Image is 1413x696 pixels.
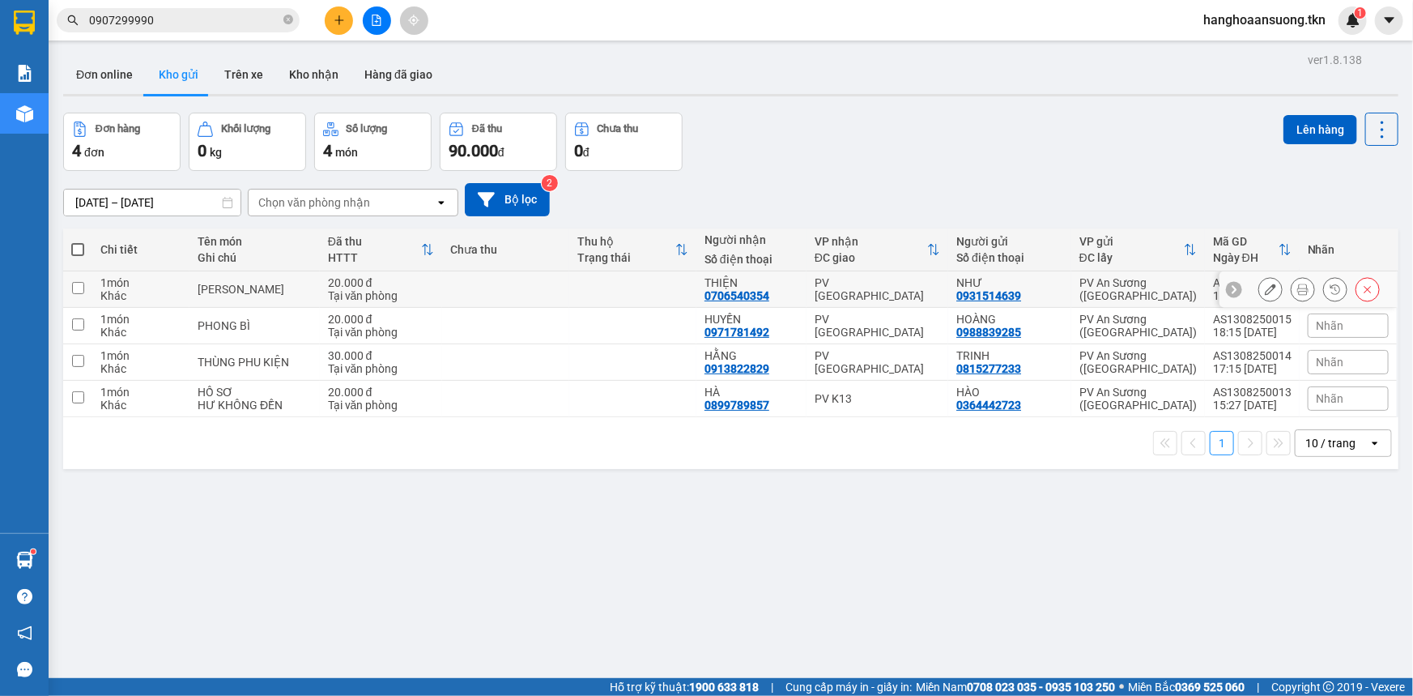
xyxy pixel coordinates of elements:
div: 20.000 đ [328,386,435,399]
button: Số lượng4món [314,113,432,171]
div: Số điện thoại [704,253,798,266]
div: 1 món [100,276,181,289]
span: 90.000 [449,141,498,160]
span: 4 [72,141,81,160]
div: AS1308250016 [1213,276,1292,289]
div: 0971781492 [704,326,769,339]
div: 1 món [100,386,181,399]
div: 18:22 [DATE] [1213,289,1292,302]
strong: 1900 633 818 [689,681,759,694]
span: caret-down [1382,13,1397,28]
span: Nhãn [1317,319,1344,332]
div: 20.000 đ [328,276,435,289]
div: Chọn văn phòng nhận [258,194,370,211]
svg: open [1368,437,1381,450]
button: 1 [1210,431,1234,455]
div: Thu hộ [577,235,675,248]
div: NHƯ [956,276,1063,289]
div: THÙNG PHU KIỆN [198,356,312,369]
span: đ [583,146,589,159]
span: notification [17,626,32,641]
button: caret-down [1375,6,1403,35]
button: Khối lượng0kg [189,113,306,171]
div: AS1308250015 [1213,313,1292,326]
span: Nhãn [1317,356,1344,369]
div: Khác [100,399,181,412]
div: 0913822829 [704,362,769,375]
div: Chi tiết [100,243,181,256]
sup: 1 [1355,7,1366,19]
div: PV [GEOGRAPHIC_DATA] [815,276,940,302]
input: Tìm tên, số ĐT hoặc mã đơn [89,11,280,29]
div: HƯ KHÔNG ĐỀN [198,399,312,412]
button: Đơn hàng4đơn [63,113,181,171]
button: Đơn online [63,55,146,94]
div: PV [GEOGRAPHIC_DATA] [815,313,940,339]
div: THIỆN [704,276,798,289]
div: HOÀNG [956,313,1063,326]
span: aim [408,15,419,26]
span: Cung cấp máy in - giấy in: [785,678,912,696]
img: warehouse-icon [16,552,33,569]
div: Tại văn phòng [328,399,435,412]
div: AS1308250014 [1213,349,1292,362]
div: Nhãn [1308,243,1389,256]
div: Đã thu [328,235,422,248]
div: PV K13 [815,392,940,405]
div: PV An Sương ([GEOGRAPHIC_DATA]) [1079,276,1197,302]
button: Bộ lọc [465,183,550,216]
button: Lên hàng [1283,115,1357,144]
span: file-add [371,15,382,26]
div: TRINH [956,349,1063,362]
button: Kho gửi [146,55,211,94]
div: 18:15 [DATE] [1213,326,1292,339]
div: 0706540354 [704,289,769,302]
span: đơn [84,146,104,159]
button: Trên xe [211,55,276,94]
div: 1 món [100,349,181,362]
div: Người gửi [956,235,1063,248]
div: HÀ [704,386,798,399]
div: Mã GD [1213,235,1279,248]
span: hanghoaansuong.tkn [1190,10,1339,30]
div: Ghi chú [198,251,312,264]
th: Toggle SortBy [1205,228,1300,271]
div: HUYỀN [704,313,798,326]
span: Hỗ trợ kỹ thuật: [610,678,759,696]
div: HẰNG [704,349,798,362]
div: 1 món [100,313,181,326]
span: Miền Bắc [1128,678,1245,696]
span: search [67,15,79,26]
span: kg [210,146,222,159]
th: Toggle SortBy [569,228,696,271]
span: plus [334,15,345,26]
div: ĐC lấy [1079,251,1184,264]
span: 0 [198,141,206,160]
span: message [17,662,32,677]
div: Sửa đơn hàng [1258,277,1283,301]
span: 1 [1357,7,1363,19]
li: Hotline: 1900 8153 [151,60,677,80]
div: Khối lượng [221,123,270,135]
div: HTTT [328,251,422,264]
button: Chưa thu0đ [565,113,683,171]
input: Select a date range. [64,190,240,216]
div: Chưa thu [598,123,639,135]
button: file-add [363,6,391,35]
div: Đơn hàng [96,123,140,135]
th: Toggle SortBy [807,228,948,271]
div: 0815277233 [956,362,1021,375]
span: | [1257,678,1259,696]
div: 20.000 đ [328,313,435,326]
div: VP gửi [1079,235,1184,248]
div: Người nhận [704,233,798,246]
div: VP nhận [815,235,927,248]
div: PV [GEOGRAPHIC_DATA] [815,349,940,375]
div: Tại văn phòng [328,289,435,302]
span: close-circle [283,15,293,24]
div: Khác [100,326,181,339]
div: 0364442723 [956,399,1021,412]
button: Hàng đã giao [351,55,445,94]
span: 4 [323,141,332,160]
div: ĐC giao [815,251,927,264]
